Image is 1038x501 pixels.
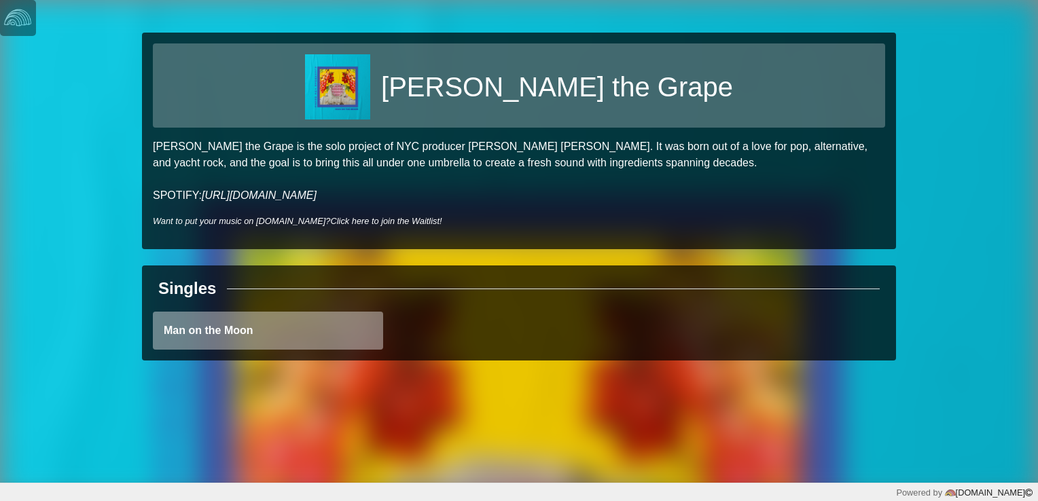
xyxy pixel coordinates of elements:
[305,54,370,119] img: 1f414f0d29c7d3e5f4bb44b3e6e398d6f3032be938950d6df530f4c1a42ee044.jpg
[202,189,317,201] a: [URL][DOMAIN_NAME]
[153,312,383,350] a: Man on the Moon
[945,487,956,498] img: logo-color-e1b8fa5219d03fcd66317c3d3cfaab08a3c62fe3c3b9b34d55d8365b78b1766b.png
[153,216,442,226] i: Want to put your music on [DOMAIN_NAME]?
[158,276,216,301] div: Singles
[153,138,885,204] p: [PERSON_NAME] the Grape is the solo project of NYC producer [PERSON_NAME] [PERSON_NAME]. It was b...
[381,71,733,103] h1: [PERSON_NAME] the Grape
[896,486,1033,499] div: Powered by
[330,216,442,226] a: Click here to join the Waitlist!
[942,487,1033,498] a: [DOMAIN_NAME]
[4,4,31,31] img: logo-white-4c48a5e4bebecaebe01ca5a9d34031cfd3d4ef9ae749242e8c4bf12ef99f53e8.png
